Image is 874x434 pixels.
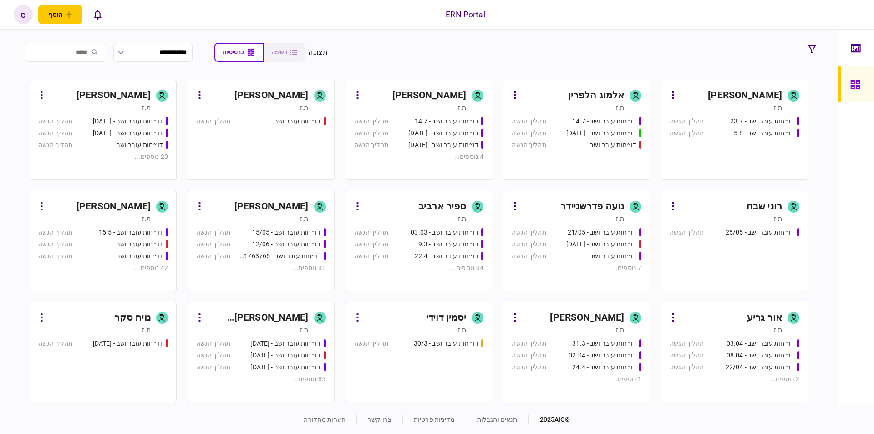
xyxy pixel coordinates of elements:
[414,416,455,423] a: מדיניות פרטיות
[354,117,388,126] div: תהליך הגשה
[727,351,794,360] div: דו״חות עובר ושב - 08.04
[188,80,335,180] a: [PERSON_NAME]ת.זדו״חות עובר ושבתהליך הגשה
[458,325,466,334] div: ת.ז
[512,140,546,150] div: תהליך הגשה
[414,339,479,348] div: דו״חות עובר ושב - 30/3
[274,117,321,126] div: דו״חות עובר ושב
[239,251,321,261] div: דו״חות עובר ושב - 511763765 18/06
[117,251,163,261] div: דו״חות עובר ושב
[512,128,546,138] div: תהליך הגשה
[774,214,782,223] div: ת.ז
[560,199,624,214] div: נועה פדרשניידר
[30,191,177,291] a: [PERSON_NAME]ת.זדו״חות עובר ושב - 15.5תהליך הגשהדו״חות עובר ושבתהליך הגשהדו״חות עובר ושבתהליך הגש...
[411,228,478,237] div: דו״חות עובר ושב - 03.03
[346,302,493,402] a: יסמין דוידית.זדו״חות עובר ושב - 30/3תהליך הגשה
[670,363,704,372] div: תהליך הגשה
[300,325,308,334] div: ת.ז
[446,9,485,20] div: ERN Portal
[727,339,794,348] div: דו״חות עובר ושב - 03.04
[572,117,636,126] div: דו״חות עובר ושב - 14.7
[708,88,782,103] div: [PERSON_NAME]
[76,199,151,214] div: [PERSON_NAME]
[512,228,546,237] div: תהליך הגשה
[38,251,72,261] div: תהליך הגשה
[661,80,808,180] a: [PERSON_NAME]ת.זדו״חות עובר ושב - 23.7תהליך הגשהדו״חות עובר ושב - 5.8תהליך הגשה
[38,263,168,273] div: 42 נוספים ...
[747,311,782,325] div: אור גריע
[196,263,326,273] div: 31 נוספים ...
[14,5,33,24] div: ס
[670,339,704,348] div: תהליך הגשה
[38,140,72,150] div: תהליך הגשה
[304,416,346,423] a: הערות מהדורה
[503,80,650,180] a: אלמוג הלפריןת.זדו״חות עובר ושב - 14.7תהליך הגשהדו״חות עובר ושב - 15.07.25תהליך הגשהדו״חות עובר וש...
[142,325,150,334] div: ת.ז
[354,240,388,249] div: תהליך הגשה
[354,251,388,261] div: תהליך הגשה
[300,214,308,223] div: ת.ז
[408,140,478,150] div: דו״חות עובר ושב - 24.7.25
[458,214,466,223] div: ת.ז
[503,302,650,402] a: [PERSON_NAME]ת.זדו״חות עובר ושב - 31.3תהליך הגשהדו״חות עובר ושב - 02.04תהליך הגשהדו״חות עובר ושב ...
[734,128,794,138] div: דו״חות עובר ושב - 5.8
[512,351,546,360] div: תהליך הגשה
[477,416,518,423] a: תנאים והגבלות
[354,140,388,150] div: תהליך הגשה
[38,339,72,348] div: תהליך הגשה
[512,363,546,372] div: תהליך הגשה
[661,302,808,402] a: אור גריעת.זדו״חות עובר ושב - 03.04תהליך הגשהדו״חות עובר ושב - 08.04תהליך הגשהדו״חות עובר ושב - 22...
[252,240,321,249] div: דו״חות עובר ושב - 12/06
[234,88,309,103] div: [PERSON_NAME]
[196,363,230,372] div: תהליך הגשה
[616,214,624,223] div: ת.ז
[99,228,163,237] div: דו״חות עובר ושב - 15.5
[512,263,641,273] div: 7 נוספים ...
[196,374,326,384] div: 85 נוספים ...
[142,103,150,112] div: ת.ז
[572,339,636,348] div: דו״חות עובר ושב - 31.3
[512,240,546,249] div: תהליך הגשה
[566,240,636,249] div: דו״חות עובר ושב - 03/06/25
[726,363,794,372] div: דו״חות עובר ושב - 22/04
[354,152,484,162] div: 4 נוספים ...
[188,302,335,402] a: [PERSON_NAME] [PERSON_NAME]ת.זדו״חות עובר ושב - 19/03/2025תהליך הגשהדו״חות עובר ושב - 19.3.25תהלי...
[250,363,320,372] div: דו״חות עובר ושב - 19.3.25
[271,49,287,56] span: רשימה
[408,128,478,138] div: דו״חות עובר ושב - 23.7.25
[569,351,636,360] div: דו״חות עובר ושב - 02.04
[207,311,309,325] div: [PERSON_NAME] [PERSON_NAME]
[616,325,624,334] div: ת.ז
[300,103,308,112] div: ת.ז
[670,351,704,360] div: תהליך הגשה
[774,103,782,112] div: ת.ז
[568,88,625,103] div: אלמוג הלפרין
[354,128,388,138] div: תהליך הגשה
[726,228,794,237] div: דו״חות עובר ושב - 25/05
[392,88,467,103] div: [PERSON_NAME]
[196,251,230,261] div: תהליך הגשה
[214,43,264,62] button: כרטיסיות
[346,191,493,291] a: ספיר ארביבת.זדו״חות עובר ושב - 03.03תהליך הגשהדו״חות עובר ושב - 9.3תהליך הגשהדו״חות עובר ושב - 22...
[550,311,624,325] div: [PERSON_NAME]
[512,117,546,126] div: תהליך הגשה
[223,49,244,56] span: כרטיסיות
[458,103,466,112] div: ת.ז
[346,80,493,180] a: [PERSON_NAME]ת.זדו״חות עובר ושב - 14.7תהליך הגשהדו״חות עובר ושב - 23.7.25תהליך הגשהדו״חות עובר וש...
[196,339,230,348] div: תהליך הגשה
[512,251,546,261] div: תהליך הגשה
[354,339,388,348] div: תהליך הגשה
[38,5,82,24] button: פתח תפריט להוספת לקוח
[426,311,466,325] div: יסמין דוידי
[93,339,163,348] div: דו״חות עובר ושב - 19.03.2025
[76,88,151,103] div: [PERSON_NAME]
[418,199,466,214] div: ספיר ארביב
[415,251,479,261] div: דו״חות עובר ושב - 22.4
[670,228,704,237] div: תהליך הגשה
[88,5,107,24] button: פתח רשימת התראות
[503,191,650,291] a: נועה פדרשניידרת.זדו״חות עובר ושב - 21/05תהליך הגשהדו״חות עובר ושב - 03/06/25תהליך הגשהדו״חות עובר...
[250,351,320,360] div: דו״חות עובר ושב - 19.3.25
[415,117,479,126] div: דו״חות עובר ושב - 14.7
[264,43,305,62] button: רשימה
[670,117,704,126] div: תהליך הגשה
[354,228,388,237] div: תהליך הגשה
